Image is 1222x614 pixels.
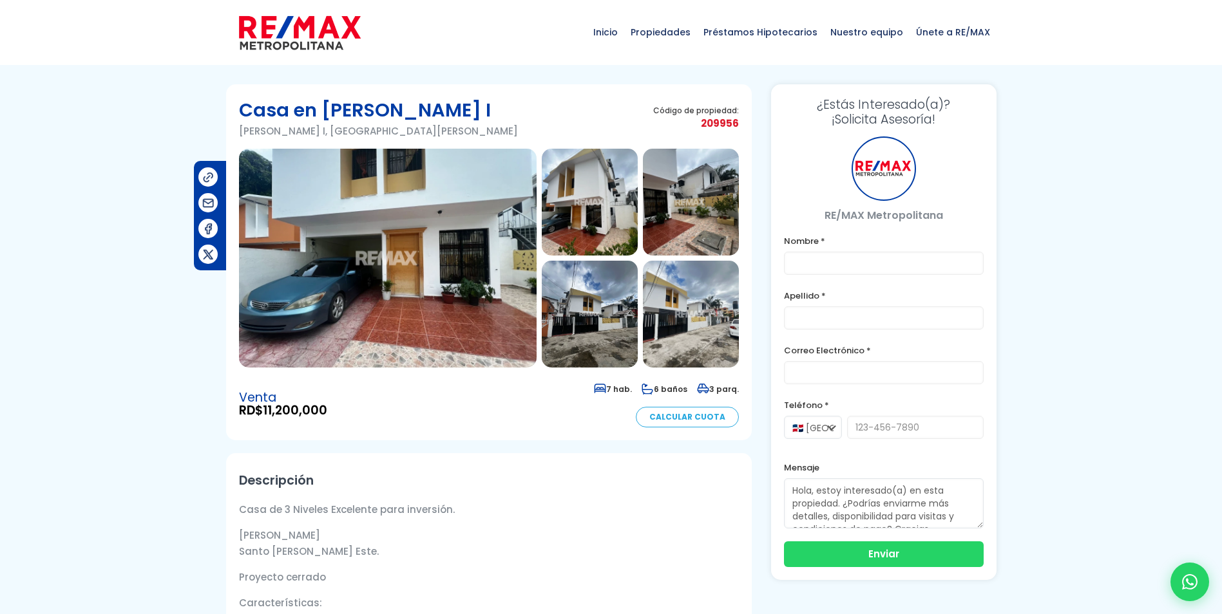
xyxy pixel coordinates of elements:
[847,416,984,439] input: 123-456-7890
[784,541,984,567] button: Enviar
[636,407,739,427] a: Calcular Cuota
[784,397,984,413] label: Teléfono *
[784,97,984,127] h3: ¡Solicita Asesoría!
[824,13,910,51] span: Nuestro equipo
[784,207,984,223] p: RE/MAX Metropolitana
[239,595,739,611] p: Características:
[784,233,984,249] label: Nombre *
[784,97,984,112] span: ¿Estás Interesado(a)?
[542,261,638,367] img: Casa en Alma Rosa I
[784,342,984,358] label: Correo Electrónico *
[643,261,739,367] img: Casa en Alma Rosa I
[239,404,327,417] span: RD$
[852,136,916,201] div: RE/MAX Metropolitana
[239,501,739,517] p: Casa de 3 Niveles Excelente para inversión.
[642,384,687,395] span: 6 baños
[653,115,739,131] span: 209956
[239,149,537,367] img: Casa en Alma Rosa I
[643,149,739,256] img: Casa en Alma Rosa I
[239,14,361,52] img: remax-metropolitana-logo
[239,123,518,139] p: [PERSON_NAME] I, [GEOGRAPHIC_DATA][PERSON_NAME]
[239,527,739,559] p: [PERSON_NAME] Santo [PERSON_NAME] Este.
[239,466,739,495] h2: Descripción
[910,13,997,51] span: Únete a RE/MAX
[784,478,984,528] textarea: Hola, estoy interesado(a) en esta propiedad. ¿Podrías enviarme más detalles, disponibilidad para ...
[202,248,215,261] img: Compartir
[263,402,327,419] span: 11,200,000
[542,149,638,256] img: Casa en Alma Rosa I
[784,460,984,476] label: Mensaje
[239,97,518,123] h1: Casa en [PERSON_NAME] I
[653,106,739,115] span: Código de propiedad:
[202,222,215,236] img: Compartir
[239,391,327,404] span: Venta
[202,196,215,210] img: Compartir
[624,13,697,51] span: Propiedades
[202,171,215,184] img: Compartir
[784,288,984,304] label: Apellido *
[594,384,632,395] span: 7 hab.
[239,569,739,585] p: Proyecto cerrado
[587,13,624,51] span: Inicio
[697,384,739,395] span: 3 parq.
[697,13,824,51] span: Préstamos Hipotecarios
